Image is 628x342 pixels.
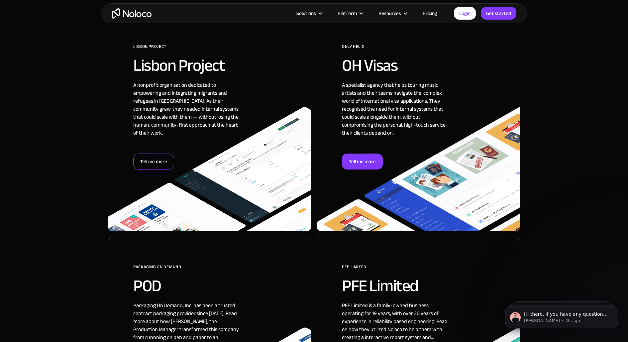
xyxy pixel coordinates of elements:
div: Resources [370,9,414,18]
div: Solutions [296,9,316,18]
h2: Lisbon Project [133,57,286,74]
div: Resources [378,9,401,18]
div: ONLY HELIX [342,42,495,57]
h2: OH Visas [342,57,495,74]
div: A specialist agency that helps touring music artists and their teams navigate the complex world o... [342,81,448,154]
div: PFE Limited [342,262,495,277]
a: Login [454,7,476,20]
div: Tell me more [133,154,174,170]
div: Lisbon Project [133,42,286,57]
a: Get started [481,7,516,20]
div: Solutions [288,9,329,18]
div: Packaging on Demand [133,262,286,277]
div: Tell me more [342,154,383,170]
div: Platform [329,9,370,18]
div: Platform [338,9,357,18]
iframe: Intercom notifications message [495,292,628,339]
h2: POD [133,277,286,295]
a: Lisbon ProjectLisbon ProjectA nonprofit organisation dedicated to empowering and integrating migr... [108,16,311,231]
div: A nonprofit organisation dedicated to empowering and integrating migrants and refugees in [GEOGRA... [133,81,240,154]
a: home [112,8,152,19]
a: Pricing [414,9,446,18]
h2: PFE Limited [342,277,495,295]
a: ONLY HELIXOH VisasA specialist agency that helps touring music artists and their teams navigate t... [317,16,520,231]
